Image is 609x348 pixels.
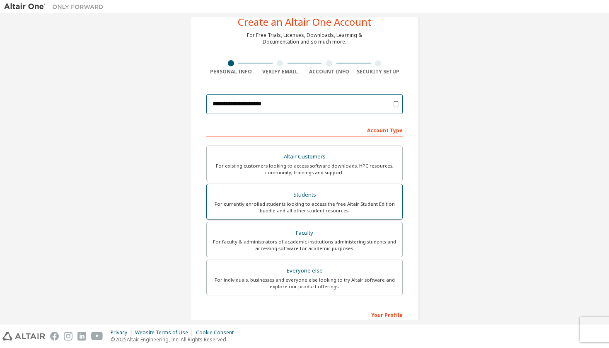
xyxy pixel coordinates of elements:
[238,17,372,27] div: Create an Altair One Account
[196,329,239,336] div: Cookie Consent
[91,332,103,341] img: youtube.svg
[247,32,362,45] div: For Free Trials, Licenses, Downloads, Learning & Documentation and so much more.
[212,201,397,214] div: For currently enrolled students looking to access the free Altair Student Edition bundle and all ...
[4,2,108,11] img: Altair One
[50,332,59,341] img: facebook.svg
[77,332,86,341] img: linkedin.svg
[212,189,397,201] div: Students
[111,336,239,343] p: © 2025 Altair Engineering, Inc. All Rights Reserved.
[256,68,305,75] div: Verify Email
[212,238,397,252] div: For faculty & administrators of academic institutions administering students and accessing softwa...
[212,227,397,239] div: Faculty
[212,265,397,277] div: Everyone else
[354,68,403,75] div: Security Setup
[135,329,196,336] div: Website Terms of Use
[206,308,403,321] div: Your Profile
[212,151,397,163] div: Altair Customers
[111,329,135,336] div: Privacy
[64,332,72,341] img: instagram.svg
[2,332,45,341] img: altair_logo.svg
[206,123,403,136] div: Account Type
[212,277,397,290] div: For individuals, businesses and everyone else looking to try Altair software and explore our prod...
[304,68,354,75] div: Account Info
[206,68,256,75] div: Personal Info
[212,163,397,176] div: For existing customers looking to access software downloads, HPC resources, community, trainings ...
